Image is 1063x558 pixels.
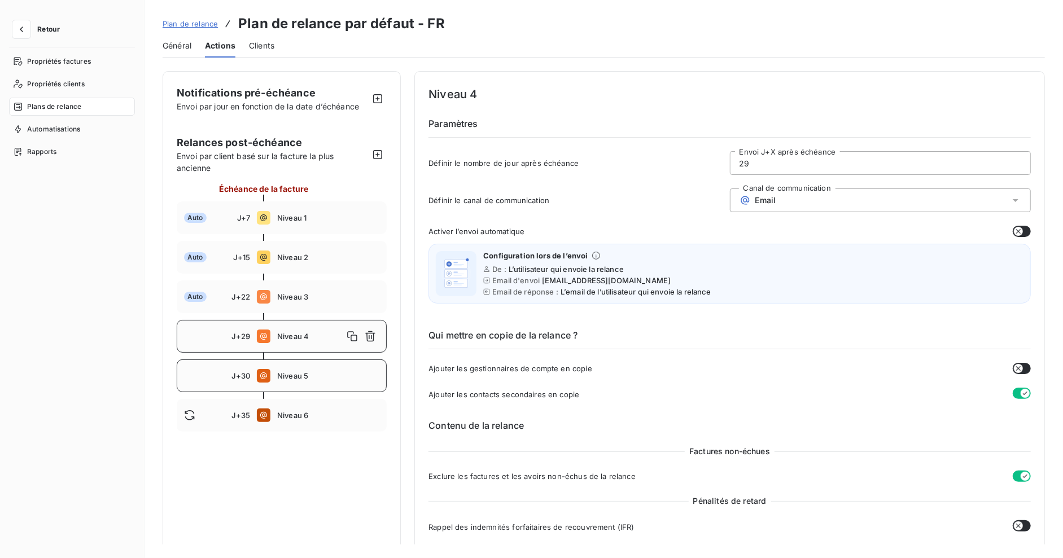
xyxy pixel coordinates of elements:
[685,446,775,457] span: Factures non-échues
[428,419,1031,432] h6: Contenu de la relance
[9,20,69,38] button: Retour
[163,40,191,51] span: Général
[37,26,60,33] span: Retour
[205,40,235,51] span: Actions
[438,256,474,292] img: illustration helper email
[428,472,636,481] span: Exclure les factures et les avoirs non-échus de la relance
[184,252,207,262] span: Auto
[277,411,379,420] span: Niveau 6
[483,251,588,260] span: Configuration lors de l’envoi
[428,196,729,205] span: Définir le canal de communication
[177,150,369,174] span: Envoi par client basé sur la facture la plus ancienne
[428,328,1031,349] h6: Qui mettre en copie de la relance ?
[238,14,445,34] h3: Plan de relance par défaut - FR
[542,276,671,285] span: [EMAIL_ADDRESS][DOMAIN_NAME]
[177,135,369,150] span: Relances post-échéance
[492,265,506,274] span: De :
[232,332,251,341] span: J+29
[277,292,379,301] span: Niveau 3
[27,102,81,112] span: Plans de relance
[27,147,56,157] span: Rapports
[492,276,540,285] span: Email d'envoi
[232,411,251,420] span: J+35
[689,495,771,507] span: Pénalités de retard
[177,87,316,99] span: Notifications pré-échéance
[219,183,308,195] span: Échéance de la facture
[27,79,85,89] span: Propriétés clients
[27,56,91,67] span: Propriétés factures
[9,52,135,71] a: Propriétés factures
[184,213,207,223] span: Auto
[277,332,343,341] span: Niveau 4
[9,75,135,93] a: Propriétés clients
[428,522,634,531] span: Rappel des indemnités forfaitaires de recouvrement (IFR)
[163,18,218,29] a: Plan de relance
[9,143,135,161] a: Rapports
[249,40,274,51] span: Clients
[509,265,624,274] span: L’utilisateur qui envoie la relance
[177,102,359,111] span: Envoi par jour en fonction de la date d’échéance
[755,196,776,205] span: Email
[428,85,1031,103] h4: Niveau 4
[428,159,729,168] span: Définir le nombre de jour après échéance
[428,364,592,373] span: Ajouter les gestionnaires de compte en copie
[237,213,250,222] span: J+7
[234,253,251,262] span: J+15
[232,292,251,301] span: J+22
[232,371,251,380] span: J+30
[184,292,207,302] span: Auto
[27,124,80,134] span: Automatisations
[428,390,579,399] span: Ajouter les contacts secondaires en copie
[561,287,711,296] span: L’email de l’utilisateur qui envoie la relance
[9,98,135,116] a: Plans de relance
[163,19,218,28] span: Plan de relance
[277,371,379,380] span: Niveau 5
[492,287,558,296] span: Email de réponse :
[428,117,1031,138] h6: Paramètres
[277,253,379,262] span: Niveau 2
[1025,520,1052,547] iframe: Intercom live chat
[9,120,135,138] a: Automatisations
[277,213,379,222] span: Niveau 1
[428,227,524,236] span: Activer l’envoi automatique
